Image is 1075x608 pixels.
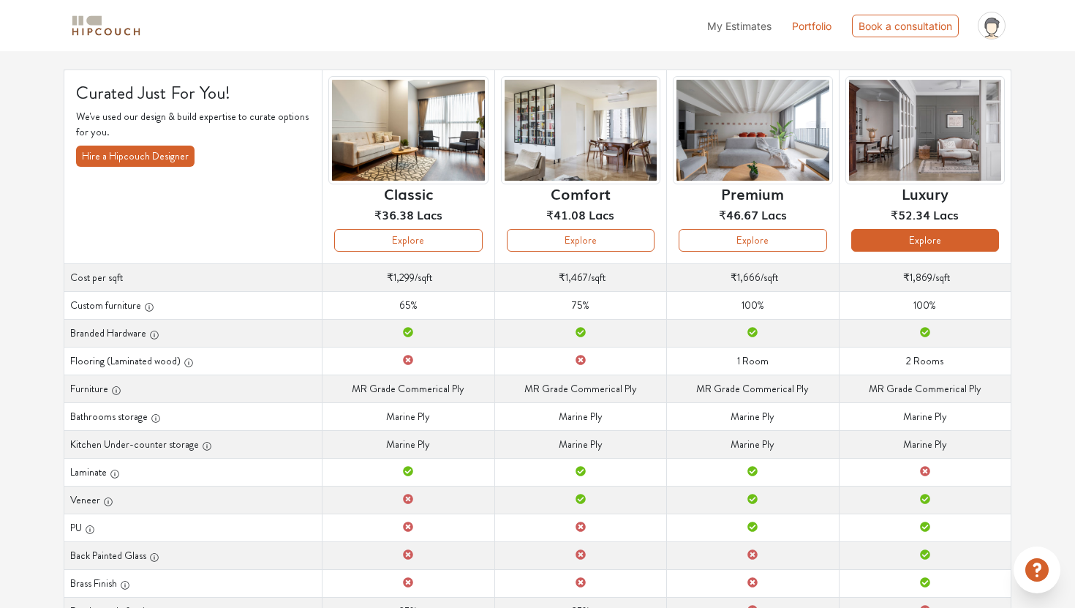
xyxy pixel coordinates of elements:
[839,375,1011,402] td: MR Grade Commerical Ply
[322,430,494,458] td: Marine Ply
[551,184,611,202] h6: Comfort
[933,206,959,223] span: Lacs
[902,184,948,202] h6: Luxury
[387,270,415,285] span: ₹1,299
[679,229,826,252] button: Explore
[559,270,588,285] span: ₹1,467
[64,458,322,486] th: Laminate
[845,76,1005,185] img: header-preview
[792,18,831,34] a: Portfolio
[494,263,666,291] td: /sqft
[328,76,488,185] img: header-preview
[494,402,666,430] td: Marine Ply
[839,291,1011,319] td: 100%
[64,347,322,375] th: Flooring (Laminated wood)
[667,347,839,375] td: 1 Room
[667,263,839,291] td: /sqft
[731,270,761,285] span: ₹1,666
[64,263,322,291] th: Cost per sqft
[76,82,310,104] h4: Curated Just For You!
[64,486,322,514] th: Veneer
[673,76,832,185] img: header-preview
[64,375,322,402] th: Furniture
[707,20,772,32] span: My Estimates
[667,430,839,458] td: Marine Ply
[667,402,839,430] td: Marine Ply
[64,402,322,430] th: Bathrooms storage
[494,430,666,458] td: Marine Ply
[721,184,784,202] h6: Premium
[64,541,322,569] th: Back Painted Glass
[64,569,322,597] th: Brass Finish
[852,15,959,37] div: Book a consultation
[839,263,1011,291] td: /sqft
[903,270,932,285] span: ₹1,869
[546,206,586,223] span: ₹41.08
[374,206,414,223] span: ₹36.38
[891,206,930,223] span: ₹52.34
[69,13,143,39] img: logo-horizontal.svg
[417,206,442,223] span: Lacs
[501,76,660,185] img: header-preview
[839,430,1011,458] td: Marine Ply
[667,291,839,319] td: 100%
[851,229,999,252] button: Explore
[494,375,666,402] td: MR Grade Commerical Ply
[76,146,195,167] button: Hire a Hipcouch Designer
[667,375,839,402] td: MR Grade Commerical Ply
[839,402,1011,430] td: Marine Ply
[494,291,666,319] td: 75%
[384,184,433,202] h6: Classic
[69,10,143,42] span: logo-horizontal.svg
[761,206,787,223] span: Lacs
[322,263,494,291] td: /sqft
[839,347,1011,375] td: 2 Rooms
[64,430,322,458] th: Kitchen Under-counter storage
[322,375,494,402] td: MR Grade Commerical Ply
[589,206,614,223] span: Lacs
[64,514,322,541] th: PU
[322,291,494,319] td: 65%
[719,206,758,223] span: ₹46.67
[507,229,655,252] button: Explore
[322,402,494,430] td: Marine Ply
[334,229,482,252] button: Explore
[76,109,310,140] p: We've used our design & build expertise to curate options for you.
[64,291,322,319] th: Custom furniture
[64,319,322,347] th: Branded Hardware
